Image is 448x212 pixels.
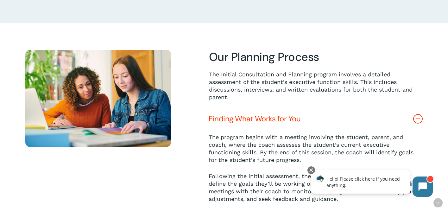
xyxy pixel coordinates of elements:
h3: Our Planning Process [209,50,423,64]
iframe: Chatbot [305,165,439,203]
p: The program begins with a meeting involving the student, parent, and coach, where the coach asses... [209,133,423,172]
img: 1 on 1 15 [25,50,171,147]
a: Finding What Works for You [209,104,423,133]
p: The Initial Consultation and Planning program involves a detailed assessment of the student’s exe... [209,71,423,101]
p: Following the initial assessment, the student and coach collaborate to define the goals they’ll b... [209,172,423,203]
